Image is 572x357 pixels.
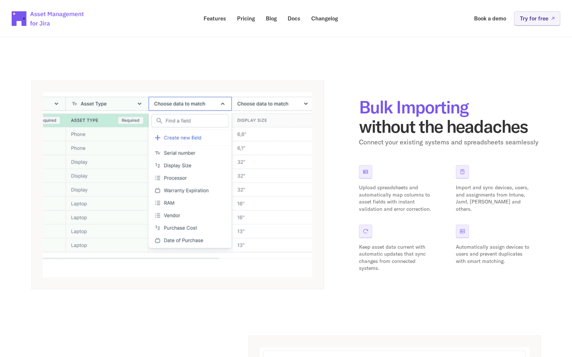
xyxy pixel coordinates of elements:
[204,16,226,21] p: Features
[514,11,560,26] a: Try for free
[283,11,305,26] a: Docs
[469,11,511,26] a: Book a demo
[359,244,435,272] p: Keep asset data current with automatic updates that sync changes from connected systems.
[474,16,506,21] p: Book a demo
[359,137,541,148] p: Connect your existing systems and spreadsheets seamlessly
[237,16,255,21] p: Pricing
[359,96,469,118] span: Bulk Importing
[261,11,282,26] a: Blog
[306,11,343,26] a: Changelog
[359,184,435,213] p: Upload spreadsheets and automatically map columns to asset fields with instant validation and err...
[198,11,231,26] a: Features
[311,16,338,21] p: Changelog
[266,16,277,21] p: Blog
[456,184,532,213] p: Import and sync devices, users, and assignments from Intune, Jamf, [PERSON_NAME] and others.
[43,92,312,278] img: App
[520,16,548,21] p: Try for free
[288,16,300,21] p: Docs
[232,11,260,26] a: Pricing
[359,97,541,136] h2: without the headaches
[456,244,532,265] p: Automatically assign devices to users and prevent duplicates with smart matching.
